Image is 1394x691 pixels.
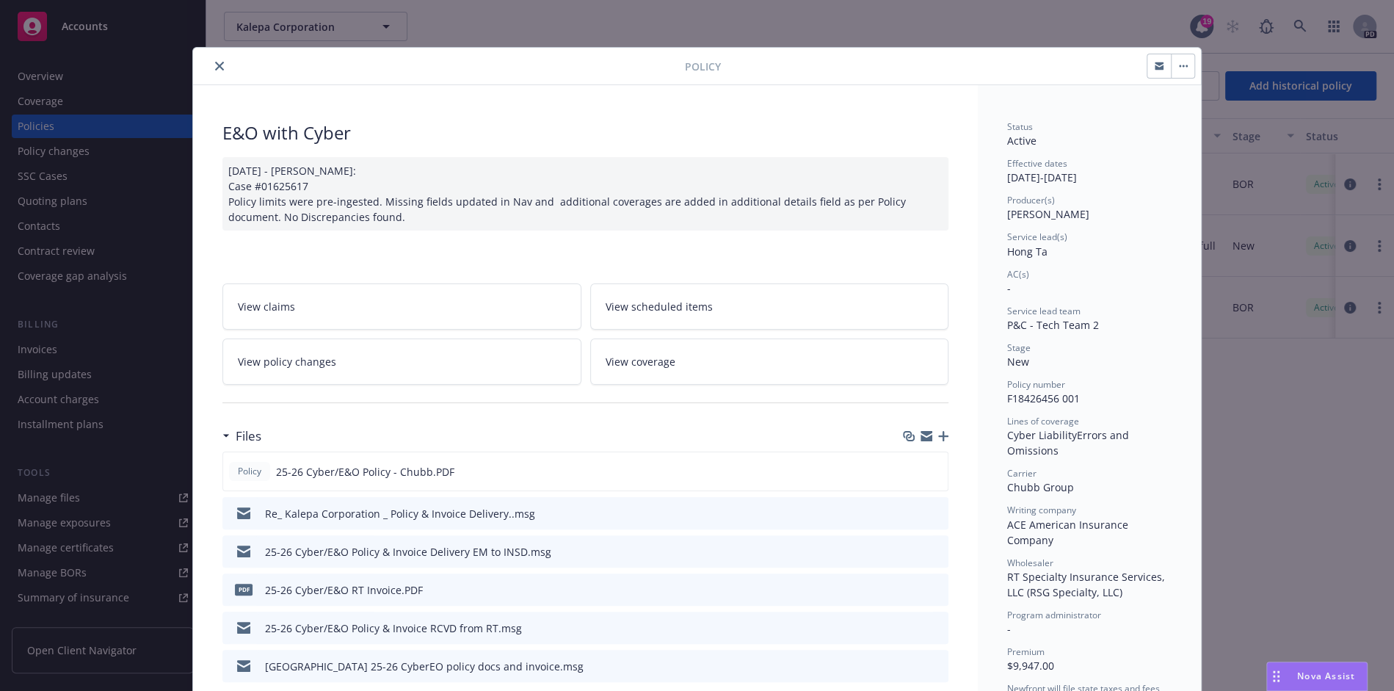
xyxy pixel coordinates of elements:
[929,464,942,480] button: preview file
[211,57,228,75] button: close
[906,582,918,598] button: download file
[1007,609,1101,621] span: Program administrator
[1007,231,1067,243] span: Service lead(s)
[1007,467,1037,480] span: Carrier
[1007,268,1029,281] span: AC(s)
[222,339,581,385] a: View policy changes
[905,464,917,480] button: download file
[1007,557,1053,569] span: Wholesaler
[606,354,675,369] span: View coverage
[1007,245,1048,258] span: Hong Ta
[222,283,581,330] a: View claims
[1007,318,1099,332] span: P&C - Tech Team 2
[1007,134,1037,148] span: Active
[929,506,943,521] button: preview file
[1007,645,1045,658] span: Premium
[685,59,721,74] span: Policy
[929,582,943,598] button: preview file
[1007,504,1076,516] span: Writing company
[906,544,918,560] button: download file
[235,465,264,478] span: Policy
[238,299,295,314] span: View claims
[265,659,584,674] div: [GEOGRAPHIC_DATA] 25-26 CyberEO policy docs and invoice.msg
[906,659,918,674] button: download file
[590,339,949,385] a: View coverage
[1007,207,1089,221] span: [PERSON_NAME]
[1007,428,1132,457] span: Errors and Omissions
[1007,341,1031,354] span: Stage
[1007,305,1081,317] span: Service lead team
[265,621,522,636] div: 25-26 Cyber/E&O Policy & Invoice RCVD from RT.msg
[1266,662,1368,691] button: Nova Assist
[276,464,454,480] span: 25-26 Cyber/E&O Policy - Chubb.PDF
[222,427,261,446] div: Files
[906,621,918,636] button: download file
[1007,428,1077,442] span: Cyber Liability
[222,157,948,231] div: [DATE] - [PERSON_NAME]: Case #01625617 Policy limits were pre-ingested. Missing fields updated in...
[590,283,949,330] a: View scheduled items
[1007,157,1172,185] div: [DATE] - [DATE]
[1007,120,1033,133] span: Status
[1007,659,1054,673] span: $9,947.00
[1007,281,1011,295] span: -
[929,659,943,674] button: preview file
[906,506,918,521] button: download file
[222,120,948,145] div: E&O with Cyber
[1007,355,1029,369] span: New
[606,299,713,314] span: View scheduled items
[1007,570,1168,599] span: RT Specialty Insurance Services, LLC (RSG Specialty, LLC)
[265,506,535,521] div: Re_ Kalepa Corporation _ Policy & Invoice Delivery..msg
[929,544,943,560] button: preview file
[236,427,261,446] h3: Files
[235,584,253,595] span: PDF
[1007,391,1080,405] span: F18426456 001
[929,621,943,636] button: preview file
[1007,415,1079,427] span: Lines of coverage
[1007,622,1011,636] span: -
[1007,157,1067,170] span: Effective dates
[1007,518,1131,547] span: ACE American Insurance Company
[238,354,336,369] span: View policy changes
[1007,194,1055,206] span: Producer(s)
[1267,662,1285,690] div: Drag to move
[1007,378,1065,391] span: Policy number
[1297,670,1355,682] span: Nova Assist
[265,582,423,598] div: 25-26 Cyber/E&O RT Invoice.PDF
[265,544,551,560] div: 25-26 Cyber/E&O Policy & Invoice Delivery EM to INSD.msg
[1007,480,1074,494] span: Chubb Group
